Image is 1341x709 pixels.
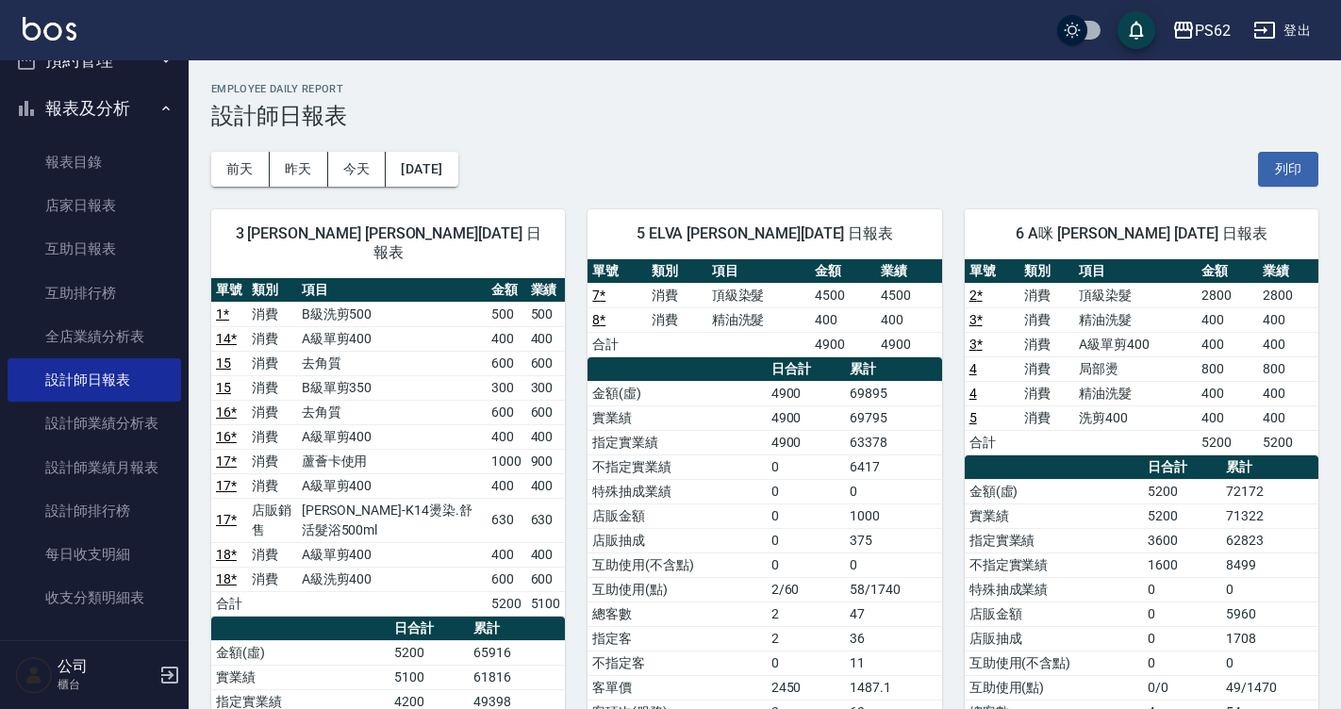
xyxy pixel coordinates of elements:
[1019,307,1074,332] td: 消費
[526,498,566,542] td: 630
[526,449,566,473] td: 900
[845,479,942,503] td: 0
[1221,479,1318,503] td: 72172
[810,332,876,356] td: 4900
[216,380,231,395] a: 15
[297,449,487,473] td: 蘆薈卡使用
[1221,528,1318,552] td: 62823
[487,591,526,616] td: 5200
[297,400,487,424] td: 去角質
[8,272,181,315] a: 互助排行榜
[1258,332,1318,356] td: 400
[389,640,469,665] td: 5200
[647,259,706,284] th: 類別
[767,626,846,651] td: 2
[1197,283,1257,307] td: 2800
[588,626,766,651] td: 指定客
[1117,11,1155,49] button: save
[845,503,942,528] td: 1000
[767,479,846,503] td: 0
[767,357,846,382] th: 日合計
[23,17,76,41] img: Logo
[487,542,526,567] td: 400
[1221,503,1318,528] td: 71322
[1074,332,1197,356] td: A級單剪400
[588,552,766,577] td: 互助使用(不含點)
[1143,479,1222,503] td: 5200
[247,542,297,567] td: 消費
[1074,381,1197,405] td: 精油洗髮
[1197,430,1257,454] td: 5200
[767,602,846,626] td: 2
[1221,455,1318,480] th: 累計
[588,430,766,454] td: 指定實業績
[211,152,270,187] button: 前天
[845,357,942,382] th: 累計
[1221,577,1318,602] td: 0
[767,405,846,430] td: 4900
[526,375,566,400] td: 300
[810,259,876,284] th: 金額
[297,375,487,400] td: B級單剪350
[1221,626,1318,651] td: 1708
[211,83,1318,95] h2: Employee Daily Report
[1143,675,1222,700] td: 0/0
[588,479,766,503] td: 特殊抽成業績
[845,454,942,479] td: 6417
[487,375,526,400] td: 300
[965,602,1143,626] td: 店販金額
[526,591,566,616] td: 5100
[526,326,566,351] td: 400
[810,283,876,307] td: 4500
[297,424,487,449] td: A級單剪400
[389,617,469,641] th: 日合計
[8,36,181,85] button: 預約管理
[588,381,766,405] td: 金額(虛)
[1258,430,1318,454] td: 5200
[767,552,846,577] td: 0
[8,315,181,358] a: 全店業績分析表
[8,446,181,489] a: 設計師業績月報表
[297,302,487,326] td: B級洗剪500
[1258,307,1318,332] td: 400
[588,332,647,356] td: 合計
[810,307,876,332] td: 400
[845,651,942,675] td: 11
[588,259,941,357] table: a dense table
[1258,356,1318,381] td: 800
[487,302,526,326] td: 500
[1197,356,1257,381] td: 800
[845,405,942,430] td: 69795
[15,656,53,694] img: Person
[297,567,487,591] td: A級洗剪400
[216,355,231,371] a: 15
[297,351,487,375] td: 去角質
[8,84,181,133] button: 報表及分析
[845,577,942,602] td: 58/1740
[1019,356,1074,381] td: 消費
[845,552,942,577] td: 0
[211,640,389,665] td: 金額(虛)
[965,675,1143,700] td: 互助使用(點)
[8,358,181,402] a: 設計師日報表
[1197,381,1257,405] td: 400
[588,651,766,675] td: 不指定客
[8,533,181,576] a: 每日收支明細
[845,626,942,651] td: 36
[876,332,942,356] td: 4900
[1143,602,1222,626] td: 0
[8,140,181,184] a: 報表目錄
[1246,13,1318,48] button: 登出
[965,552,1143,577] td: 不指定實業績
[1197,405,1257,430] td: 400
[1221,675,1318,700] td: 49/1470
[211,591,247,616] td: 合計
[767,503,846,528] td: 0
[588,602,766,626] td: 總客數
[1221,602,1318,626] td: 5960
[647,283,706,307] td: 消費
[247,302,297,326] td: 消費
[487,326,526,351] td: 400
[297,278,487,303] th: 項目
[1019,283,1074,307] td: 消費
